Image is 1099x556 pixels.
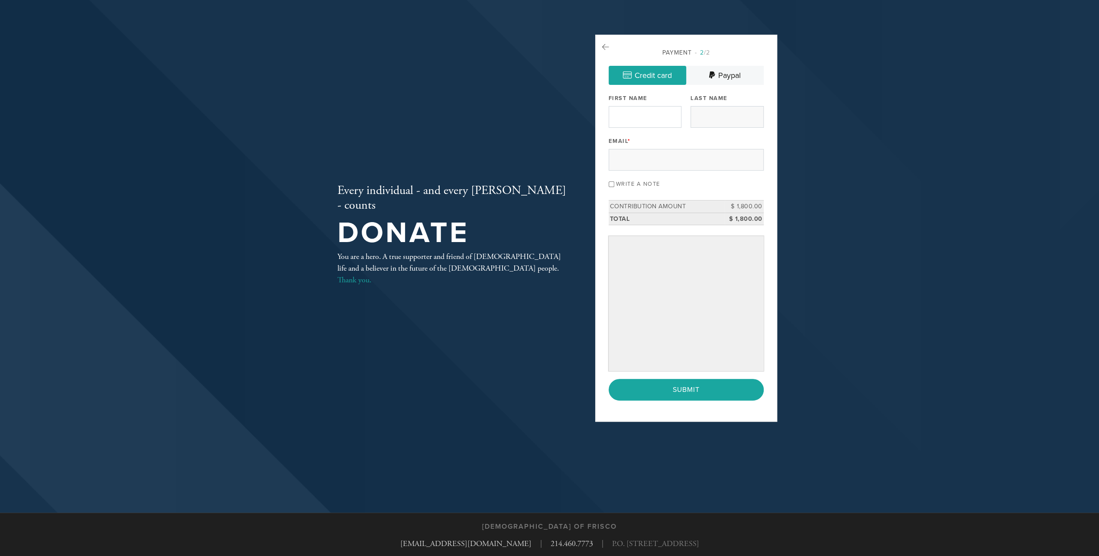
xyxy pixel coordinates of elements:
h1: Donate [337,219,567,247]
a: Credit card [609,66,686,85]
label: Email [609,137,631,145]
div: Payment [609,48,764,57]
a: Thank you. [337,275,371,285]
td: $ 1,800.00 [725,200,764,213]
span: This field is required. [628,138,631,145]
a: [EMAIL_ADDRESS][DOMAIN_NAME] [400,539,532,549]
td: Total [609,213,725,225]
label: First Name [609,94,648,102]
td: Contribution Amount [609,200,725,213]
span: | [602,538,603,550]
h3: [DEMOGRAPHIC_DATA] of Frisco [482,523,617,531]
span: /2 [695,49,710,56]
label: Last Name [691,94,728,102]
span: P.O. [STREET_ADDRESS] [612,538,699,550]
div: You are a hero. A true supporter and friend of [DEMOGRAPHIC_DATA] life and a believer in the futu... [337,251,567,286]
a: 214.460.7773 [551,539,593,549]
label: Write a note [616,181,660,187]
iframe: Secure payment input frame [610,238,762,369]
span: 2 [700,49,704,56]
a: Paypal [686,66,764,85]
span: | [540,538,542,550]
input: Submit [609,379,764,401]
h2: Every individual - and every [PERSON_NAME] - counts [337,184,567,213]
td: $ 1,800.00 [725,213,764,225]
